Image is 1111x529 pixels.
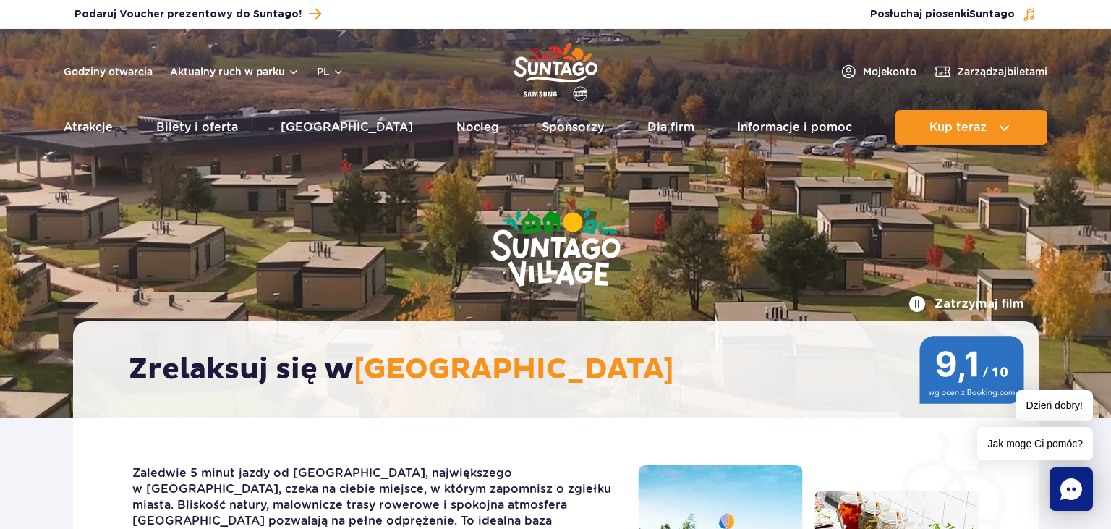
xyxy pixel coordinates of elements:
[170,66,299,77] button: Aktualny ruch w parku
[1016,390,1093,421] span: Dzień dobry!
[840,63,916,80] a: Mojekonto
[895,110,1047,145] button: Kup teraz
[317,64,344,79] button: pl
[75,7,302,22] span: Podaruj Voucher prezentowy do Suntago!
[957,64,1047,79] span: Zarządzaj biletami
[929,121,987,134] span: Kup teraz
[129,352,997,388] h2: Zrelaksuj się w
[64,64,153,79] a: Godziny otwarcia
[514,36,597,103] a: Park of Poland
[64,110,113,145] a: Atrakcje
[934,63,1047,80] a: Zarządzajbiletami
[75,4,321,24] a: Podaruj Voucher prezentowy do Suntago!
[870,7,1036,22] button: Posłuchaj piosenkiSuntago
[908,295,1024,313] button: Zatrzymaj film
[870,7,1015,22] span: Posłuchaj piosenki
[969,9,1015,20] span: Suntago
[919,336,1024,404] img: 9,1/10 wg ocen z Booking.com
[433,152,678,346] img: Suntago Village
[281,110,413,145] a: [GEOGRAPHIC_DATA]
[156,110,238,145] a: Bilety i oferta
[647,110,694,145] a: Dla firm
[1050,467,1093,511] div: Chat
[354,352,674,388] span: [GEOGRAPHIC_DATA]
[977,427,1093,460] span: Jak mogę Ci pomóc?
[863,64,916,79] span: Moje konto
[737,110,852,145] a: Informacje i pomoc
[456,110,499,145] a: Nocleg
[542,110,604,145] a: Sponsorzy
